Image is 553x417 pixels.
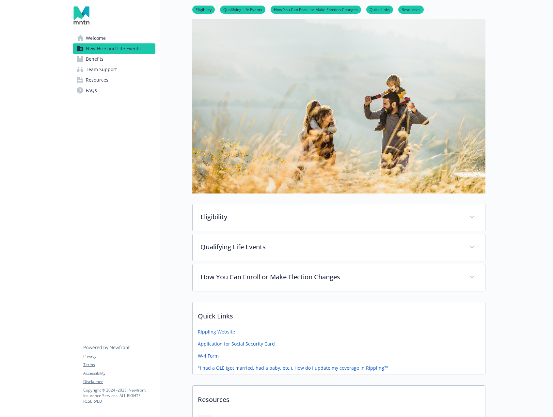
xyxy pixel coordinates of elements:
a: Privacy [83,353,155,359]
a: FAQs [73,85,155,96]
a: Disclaimer [83,379,155,385]
span: New Hire and Life Events [86,43,141,54]
a: Eligibility [192,6,215,12]
a: W-4 Form [198,352,219,359]
span: FAQs [86,85,97,96]
a: Benefits [73,54,155,64]
a: Team Support [73,64,155,75]
p: Copyright © 2024 - 2025 , Newfront Insurance Services, ALL RIGHTS RESERVED [83,387,155,404]
a: Accessibility [83,370,155,376]
span: Welcome [86,33,106,43]
a: New Hire and Life Events [73,43,155,54]
a: Rippling Website [198,328,235,335]
span: Resources [86,75,108,85]
span: Team Support [86,64,117,75]
span: Benefits [86,54,103,64]
p: Resources [193,386,485,410]
a: Resources [398,6,424,12]
a: Terms [83,362,155,368]
p: How You Can Enroll or Make Election Changes [200,272,462,282]
div: How You Can Enroll or Make Election Changes [193,264,485,291]
a: How You Can Enroll or Make Election Changes [271,6,361,12]
div: Qualifying Life Events [193,234,485,261]
a: Resources [73,75,155,85]
div: Eligibility [193,204,485,231]
p: Eligibility [200,212,462,222]
a: Application for Social Security Card [198,340,275,347]
a: Quick Links [366,6,393,12]
a: Qualifying Life Events [220,6,265,12]
p: Qualifying Life Events [200,242,462,252]
p: Quick Links [193,302,485,326]
a: Welcome [73,33,155,43]
a: "I had a QLE (got married, had a baby, etc.). How do I update my coverage in Rippling?" [198,364,388,371]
